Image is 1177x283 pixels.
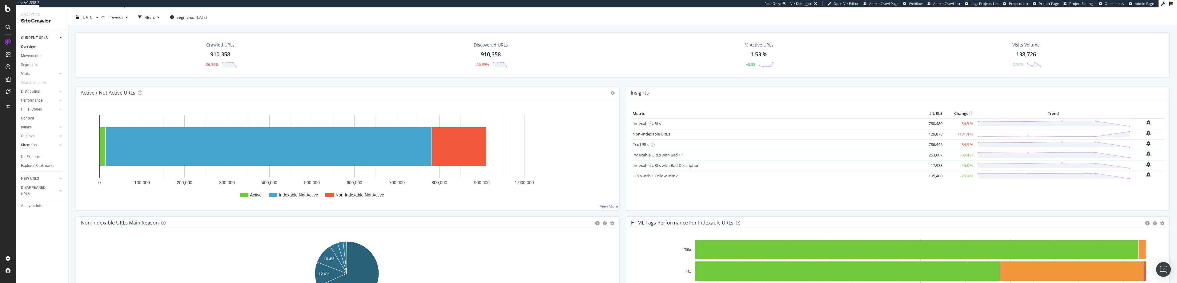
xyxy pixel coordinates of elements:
button: [DATE] [73,12,101,22]
td: -39.4 % [944,150,975,160]
h4: Active / Not Active URLs [81,89,135,97]
td: +181.4 % [944,129,975,139]
div: gear [1160,221,1164,225]
a: Overview [21,44,64,50]
div: Url Explorer [21,154,40,160]
a: Inlinks [21,124,58,131]
div: -2.59% [1012,62,1023,67]
a: Project Page [1033,1,1059,6]
div: CURRENT URLS [21,35,48,41]
text: 700,000 [389,180,405,185]
span: Projects List [1009,1,1028,6]
div: +0.38 [746,62,755,67]
a: Content [21,115,64,122]
td: 786,445 [919,139,944,150]
a: DISAPPEARED URLS [21,184,58,197]
td: -34.5 % [944,118,975,129]
td: 105,400 [919,171,944,181]
a: Indexable URLs [633,121,661,126]
a: 2xx URLs [633,142,649,147]
div: NEW URLS [21,176,39,182]
div: 1.53 % [750,51,768,59]
span: vs [101,14,106,19]
div: Overview [21,44,36,50]
td: 780,480 [919,118,944,129]
a: Performance [21,97,58,104]
a: Analysis Info [21,203,64,209]
a: Open Viz Editor [827,1,859,6]
span: Previous [106,14,123,20]
text: 600,000 [347,180,362,185]
div: Sitemaps [21,142,37,148]
a: Explorer Bookmarks [21,163,64,169]
text: H1 [686,269,691,273]
div: bell-plus [1146,141,1151,146]
span: Segments [177,15,194,20]
text: 100,000 [134,180,150,185]
span: Admin Crawl List [933,1,960,6]
span: Open Viz Editor [834,1,859,6]
div: Performance [21,97,42,104]
td: -26.9 % [944,171,975,181]
a: Search Engines [21,79,53,86]
a: Visits [21,71,58,77]
span: Project Page [1039,1,1059,6]
span: 2025 Sep. 20th [82,14,94,20]
text: Active [250,192,262,197]
div: bell-plus [1146,172,1151,177]
div: Crawled URLs [206,42,235,48]
text: Title [684,248,691,252]
td: 17,933 [919,160,944,171]
div: SiteCrawler [21,18,63,25]
div: Open Intercom Messenger [1156,262,1171,277]
a: Project Settings [1063,1,1094,6]
td: -45.3 % [944,160,975,171]
text: 800,000 [432,180,447,185]
a: Outlinks [21,133,58,139]
div: circle-info [1145,221,1150,225]
td: 253,007 [919,150,944,160]
div: bug [1153,221,1157,225]
div: ReadOnly: [765,1,781,6]
a: Indexable URLs with Bad H1 [633,152,684,158]
a: Logs Projects List [965,1,998,6]
th: Metric [631,109,919,118]
th: Trend [975,109,1132,118]
button: Segments[DATE] [167,12,209,22]
div: Movements [21,53,40,59]
a: Admin Crawl List [927,1,960,6]
a: View More [600,204,618,209]
a: Open in dev [1099,1,1124,6]
span: Admin Page [1135,1,1154,6]
span: Open in dev [1105,1,1124,6]
div: 910,358 [210,51,230,59]
td: 129,878 [919,129,944,139]
div: -26.39% [205,62,219,67]
a: Admin Crawl Page [863,1,898,6]
div: bell-plus [1146,131,1151,135]
a: Url Explorer [21,154,64,160]
div: bug [603,221,607,225]
i: Options [610,91,615,95]
div: Discovered URLs [474,42,508,48]
a: Projects List [1003,1,1028,6]
div: Analysis Info [21,203,42,209]
div: Content [21,115,34,122]
a: HTTP Codes [21,106,58,113]
svg: A chart. [81,109,612,205]
a: Indexable URLs with Bad Description [633,163,700,168]
text: 1,000,000 [515,180,534,185]
text: 200,000 [177,180,192,185]
button: Previous [106,12,131,22]
a: Segments [21,62,64,68]
div: -26.39% [475,62,489,67]
div: % Active URLs [745,42,773,48]
a: Sitemaps [21,142,58,148]
div: Explorer Bookmarks [21,163,54,169]
div: 910,358 [481,51,501,59]
div: Segments [21,62,38,68]
a: Movements [21,53,64,59]
div: Visits [21,71,30,77]
div: [DATE] [196,15,207,20]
